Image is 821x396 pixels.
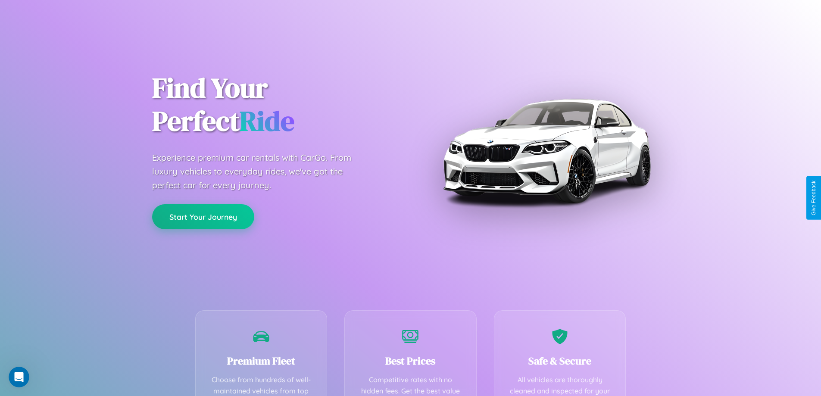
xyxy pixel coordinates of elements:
iframe: Intercom live chat [9,367,29,387]
button: Start Your Journey [152,204,254,229]
div: Give Feedback [811,181,817,215]
img: Premium BMW car rental vehicle [439,43,654,259]
h1: Find Your Perfect [152,72,398,138]
h3: Premium Fleet [209,354,314,368]
h3: Safe & Secure [507,354,613,368]
span: Ride [240,102,294,140]
p: Experience premium car rentals with CarGo. From luxury vehicles to everyday rides, we've got the ... [152,151,368,192]
h3: Best Prices [358,354,463,368]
